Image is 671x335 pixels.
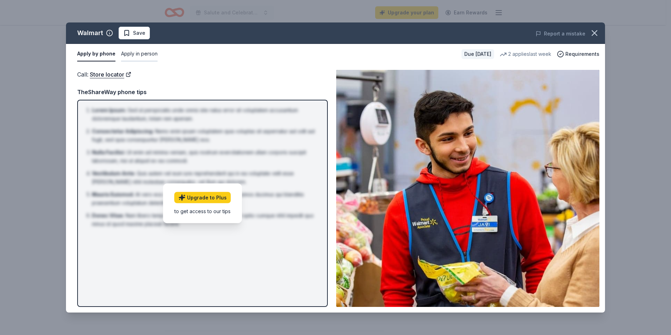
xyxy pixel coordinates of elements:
[77,87,328,97] div: TheShareWay phone tips
[92,190,317,207] li: At vero eos et accusamus et iusto odio dignissimos ducimus qui blanditiis praesentium voluptatum ...
[92,170,135,176] span: Vestibulum Ante :
[92,149,125,155] span: Nulla Facilisi :
[500,50,551,58] div: 2 applies last week
[92,169,317,186] li: Quis autem vel eum iure reprehenderit qui in ea voluptate velit esse [PERSON_NAME] nihil molestia...
[92,106,317,123] li: Sed ut perspiciatis unde omnis iste natus error sit voluptatem accusantium doloremque laudantium,...
[336,70,599,307] img: Image for Walmart
[565,50,599,58] span: Requirements
[77,70,328,79] div: Call :
[121,47,158,61] button: Apply in person
[174,192,231,203] a: Upgrade to Plus
[92,191,134,197] span: Mauris Euismod :
[119,27,150,39] button: Save
[77,27,103,39] div: Walmart
[90,70,131,79] a: Store locator
[77,47,115,61] button: Apply by phone
[557,50,599,58] button: Requirements
[92,211,317,228] li: Nam libero tempore, cum soluta nobis est eligendi optio cumque nihil impedit quo minus id quod ma...
[92,127,317,144] li: Nemo enim ipsam voluptatem quia voluptas sit aspernatur aut odit aut fugit, sed quia consequuntur...
[92,212,124,218] span: Donec Vitae :
[536,29,585,38] button: Report a mistake
[92,128,154,134] span: Consectetur Adipiscing :
[461,49,494,59] div: Due [DATE]
[133,29,145,37] span: Save
[174,207,231,215] div: to get access to our tips
[92,148,317,165] li: Ut enim ad minima veniam, quis nostrum exercitationem ullam corporis suscipit laboriosam, nisi ut...
[92,107,126,113] span: Lorem Ipsum :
